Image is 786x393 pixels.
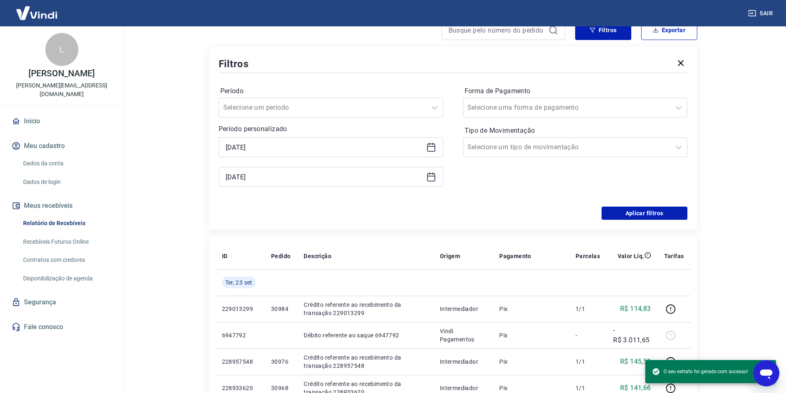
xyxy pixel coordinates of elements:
a: Fale conosco [10,318,113,336]
p: Origem [440,252,460,260]
img: Vindi [10,0,64,26]
a: Disponibilização de agenda [20,270,113,287]
p: Vindi Pagamentos [440,327,486,344]
span: O seu extrato foi gerado com sucesso! [652,367,748,376]
h5: Filtros [219,57,249,71]
p: Crédito referente ao recebimento da transação 228957548 [304,353,426,370]
input: Busque pelo número do pedido [448,24,545,36]
p: R$ 114,83 [620,304,651,314]
label: Forma de Pagamento [465,86,686,96]
p: [PERSON_NAME] [28,69,94,78]
button: Filtros [575,20,631,40]
p: 30976 [271,358,290,366]
p: Período personalizado [219,124,443,134]
label: Período [220,86,441,96]
p: Pix [499,384,562,392]
button: Aplicar filtros [602,207,687,220]
button: Meus recebíveis [10,197,113,215]
p: 1/1 [576,384,600,392]
p: Parcelas [576,252,600,260]
button: Meu cadastro [10,137,113,155]
button: Sair [746,6,776,21]
a: Dados de login [20,174,113,191]
button: Exportar [641,20,697,40]
p: [PERSON_NAME][EMAIL_ADDRESS][DOMAIN_NAME] [7,81,117,99]
p: 30968 [271,384,290,392]
p: Intermediador [440,305,486,313]
span: Ter, 23 set [225,278,253,287]
a: Segurança [10,293,113,311]
p: R$ 141,66 [620,383,651,393]
p: 30984 [271,305,290,313]
p: Tarifas [664,252,684,260]
a: Contratos com credores [20,252,113,268]
a: Dados da conta [20,155,113,172]
p: Descrição [304,252,331,260]
p: Pix [499,358,562,366]
a: Recebíveis Futuros Online [20,233,113,250]
label: Tipo de Movimentação [465,126,686,136]
a: Relatório de Recebíveis [20,215,113,232]
p: Valor Líq. [618,252,644,260]
p: ID [222,252,228,260]
p: 1/1 [576,358,600,366]
p: 229013299 [222,305,258,313]
p: Pix [499,331,562,339]
p: -R$ 3.011,65 [613,325,651,345]
p: Débito referente ao saque 6947792 [304,331,426,339]
p: Crédito referente ao recebimento da transação 229013299 [304,301,426,317]
p: Intermediador [440,358,486,366]
p: Pix [499,305,562,313]
p: 228957548 [222,358,258,366]
p: 6947792 [222,331,258,339]
p: - [576,331,600,339]
input: Data inicial [226,141,423,153]
p: Intermediador [440,384,486,392]
iframe: Botão para abrir a janela de mensagens, conversa em andamento [753,360,779,386]
p: Pedido [271,252,290,260]
p: 228933620 [222,384,258,392]
div: L [45,33,78,66]
p: Pagamento [499,252,531,260]
p: R$ 145,50 [620,357,651,367]
input: Data final [226,171,423,183]
a: Início [10,112,113,130]
p: 1/1 [576,305,600,313]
